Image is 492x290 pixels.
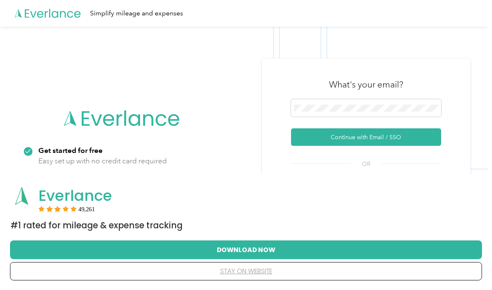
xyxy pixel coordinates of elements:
[10,220,183,231] span: #1 Rated for Mileage & Expense Tracking
[23,241,469,258] button: Download Now
[329,79,403,90] h3: What's your email?
[38,174,154,182] strong: Automatic trip & expense tracking
[23,262,469,280] button: stay on website
[351,160,381,168] span: OR
[38,185,112,206] span: Everlance
[38,156,167,166] p: Easy set up with no credit card required
[90,8,183,19] div: Simplify mileage and expenses
[291,128,441,146] button: Continue with Email / SSO
[38,146,103,155] strong: Get started for free
[38,206,95,212] div: Rating:5 stars
[10,185,33,207] img: App logo
[78,207,95,212] span: User reviews count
